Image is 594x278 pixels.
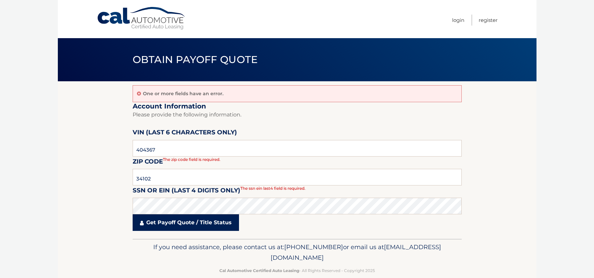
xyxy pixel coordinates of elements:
label: VIN (last 6 characters only) [133,127,237,140]
span: [EMAIL_ADDRESS][DOMAIN_NAME] [271,243,441,261]
p: If you need assistance, please contact us at: or email us at [137,242,457,263]
span: The ssn ein last4 field is required. [240,186,305,191]
a: Cal Automotive [97,7,186,30]
strong: Cal Automotive Certified Auto Leasing [219,268,299,273]
a: Login [452,15,464,26]
a: Get Payoff Quote / Title Status [133,214,239,231]
span: [PHONE_NUMBER] [284,243,343,251]
p: Please provide the following information. [133,110,462,119]
span: The zip code field is required. [163,157,220,162]
p: - All Rights Reserved - Copyright 2025 [137,267,457,274]
label: SSN or EIN (last 4 digits only) [133,185,240,198]
h2: Account Information [133,102,462,110]
label: Zip Code [133,157,163,169]
p: One or more fields have an error. [143,91,223,97]
a: Register [479,15,498,26]
span: Obtain Payoff Quote [133,53,258,66]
